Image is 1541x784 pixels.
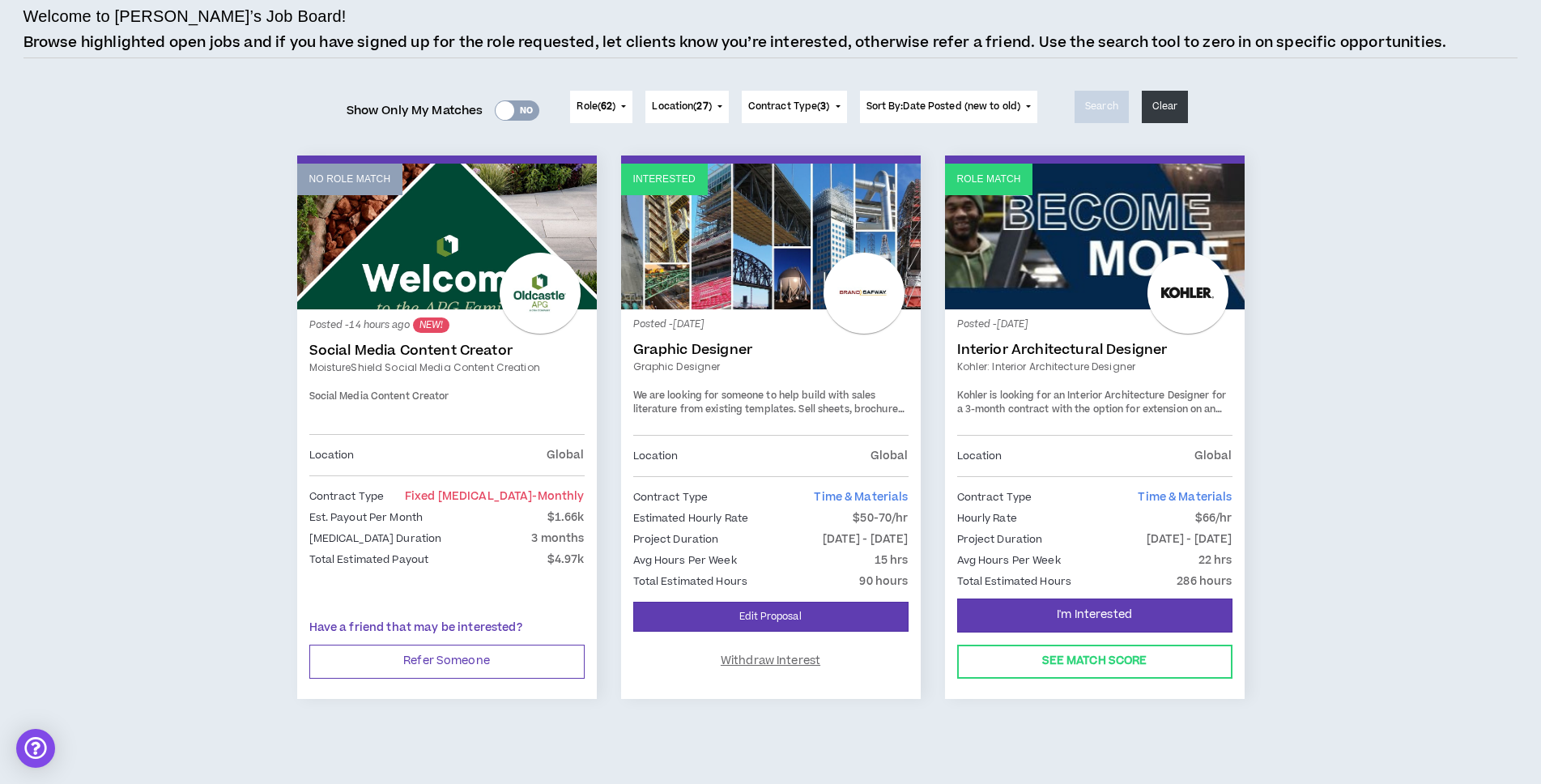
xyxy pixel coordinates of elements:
a: Role Match [945,164,1245,309]
span: Sort By: Date Posted (new to old) [866,100,1021,113]
button: Refer Someone [309,645,585,679]
p: Avg Hours Per Week [957,552,1061,569]
p: Location [633,447,679,465]
p: $50-70/hr [853,509,908,527]
p: 22 hrs [1198,552,1232,569]
p: No Role Match [309,172,391,187]
p: Global [871,447,909,465]
p: Posted - [DATE] [957,317,1232,332]
p: Contract Type [633,488,709,506]
p: $66/hr [1195,509,1232,527]
button: Sort By:Date Posted (new to old) [860,91,1038,123]
a: Kohler: Interior Architecture Designer [957,360,1232,374]
span: Contract Type ( ) [748,100,830,114]
span: Withdraw Interest [721,654,820,669]
div: Open Intercom Messenger [16,729,55,768]
button: See Match Score [957,645,1232,679]
a: Graphic Designer [633,360,909,374]
button: I'm Interested [957,599,1232,633]
p: [MEDICAL_DATA] Duration [309,530,442,548]
p: Total Estimated Hours [633,573,748,590]
p: Project Duration [633,530,719,548]
p: Role Match [957,172,1021,187]
a: Edit Proposal [633,602,909,632]
p: $1.66k [547,509,585,526]
span: 3 [820,100,826,113]
span: Social Media Content Creator [309,390,449,403]
span: Kohler is looking for an Interior Architecture Designer for a 3-month contract with the option fo... [957,389,1227,431]
a: MoistureShield Social Media Content Creation [309,360,585,375]
p: Posted - 14 hours ago [309,317,585,333]
span: Fixed [MEDICAL_DATA] [405,488,585,505]
p: [DATE] - [DATE] [823,530,909,548]
span: 27 [696,100,708,113]
p: Total Estimated Hours [957,573,1072,590]
span: Show Only My Matches [347,99,483,123]
button: Clear [1142,91,1189,123]
p: Estimated Hourly Rate [633,509,749,527]
p: Interested [633,172,696,187]
p: 90 hours [859,573,908,590]
button: Search [1075,91,1129,123]
span: - monthly [532,488,584,505]
p: Global [547,446,585,464]
button: Withdraw Interest [633,645,909,679]
p: Browse highlighted open jobs and if you have signed up for the role requested, let clients know y... [23,32,1447,53]
a: Interested [621,164,921,309]
p: Avg Hours Per Week [633,552,737,569]
p: [DATE] - [DATE] [1147,530,1232,548]
span: Location ( ) [652,100,711,114]
span: Role ( ) [577,100,615,114]
p: Contract Type [957,488,1032,506]
p: Location [309,446,355,464]
h4: Welcome to [PERSON_NAME]’s Job Board! [23,4,347,28]
a: No Role Match [297,164,597,309]
a: Graphic Designer [633,342,909,358]
p: Global [1194,447,1232,465]
span: I'm Interested [1057,607,1132,623]
a: Interior Architectural Designer [957,342,1232,358]
p: 3 months [531,530,584,548]
span: Time & Materials [1138,489,1232,505]
p: Have a friend that may be interested? [309,620,585,637]
sup: NEW! [413,317,449,333]
span: 62 [601,100,612,113]
p: 286 hours [1177,573,1232,590]
p: Contract Type [309,488,385,505]
p: Location [957,447,1003,465]
a: Social Media Content Creator [309,343,585,359]
span: Time & Materials [814,489,908,505]
p: Total Estimated Payout [309,551,429,569]
p: 15 hrs [875,552,909,569]
button: Contract Type(3) [742,91,847,123]
p: $4.97k [547,551,585,569]
p: Hourly Rate [957,509,1017,527]
span: We are looking for someone to help build with sales literature from existing templates. Sell shee... [633,389,908,445]
p: Posted - [DATE] [633,317,909,332]
p: Project Duration [957,530,1043,548]
button: Role(62) [570,91,632,123]
p: Est. Payout Per Month [309,509,424,526]
button: Location(27) [645,91,728,123]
